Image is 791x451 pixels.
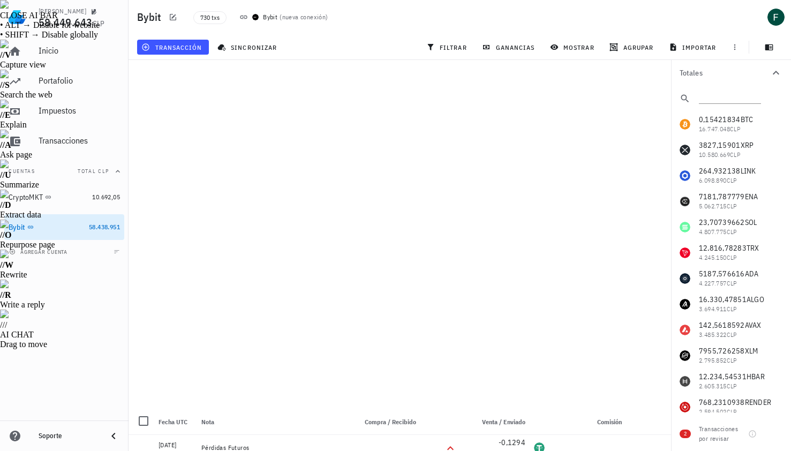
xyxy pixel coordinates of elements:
[154,409,197,435] div: Fecha UTC
[549,409,626,435] div: Comisión
[597,418,622,426] span: Comisión
[482,418,525,426] span: Venta / Enviado
[365,418,416,426] span: Compra / Recibido
[352,409,420,435] div: Compra / Recibido
[684,430,687,438] span: 2
[699,424,744,444] div: Transacciones por revisar
[159,418,187,426] span: Fecha UTC
[197,409,352,435] div: Nota
[201,418,214,426] span: Nota
[39,432,99,440] div: Soporte
[499,438,525,447] span: -0,1294
[461,409,530,435] div: Venta / Enviado
[159,440,193,450] div: [DATE]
